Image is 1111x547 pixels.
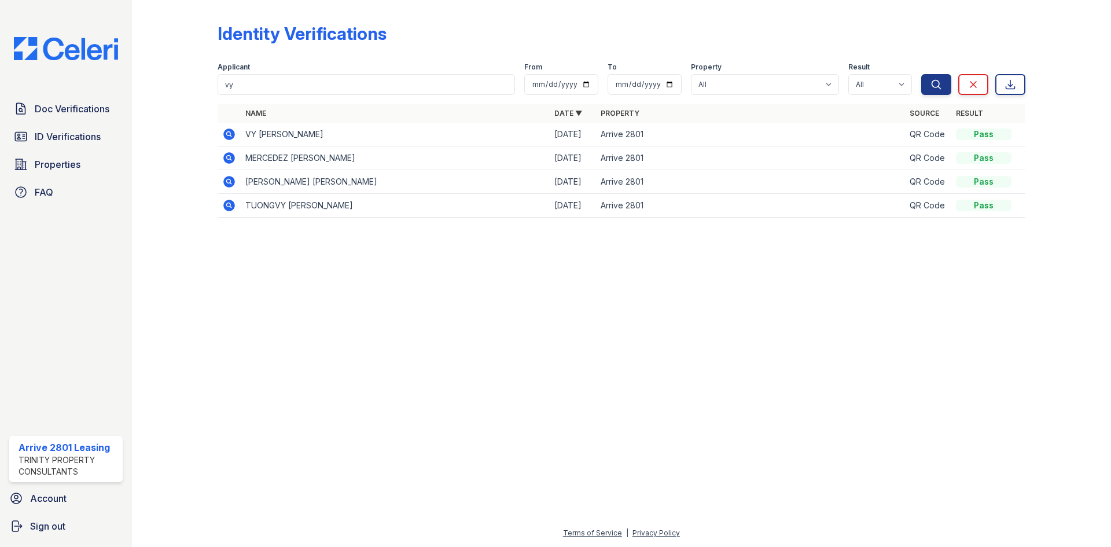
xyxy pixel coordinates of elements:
[905,123,951,146] td: QR Code
[550,146,596,170] td: [DATE]
[956,200,1011,211] div: Pass
[9,181,123,204] a: FAQ
[218,74,515,95] input: Search by name or phone number
[5,515,127,538] a: Sign out
[956,152,1011,164] div: Pass
[35,130,101,144] span: ID Verifications
[563,528,622,537] a: Terms of Service
[19,440,118,454] div: Arrive 2801 Leasing
[596,146,905,170] td: Arrive 2801
[9,97,123,120] a: Doc Verifications
[596,123,905,146] td: Arrive 2801
[596,170,905,194] td: Arrive 2801
[35,102,109,116] span: Doc Verifications
[550,194,596,218] td: [DATE]
[218,23,387,44] div: Identity Verifications
[905,170,951,194] td: QR Code
[5,487,127,510] a: Account
[691,63,722,72] label: Property
[910,109,939,118] a: Source
[596,194,905,218] td: Arrive 2801
[241,194,550,218] td: TUONGVY [PERSON_NAME]
[9,125,123,148] a: ID Verifications
[524,63,542,72] label: From
[608,63,617,72] label: To
[554,109,582,118] a: Date ▼
[632,528,680,537] a: Privacy Policy
[626,528,628,537] div: |
[905,146,951,170] td: QR Code
[30,519,65,533] span: Sign out
[241,123,550,146] td: VY [PERSON_NAME]
[19,454,118,478] div: Trinity Property Consultants
[241,146,550,170] td: MERCEDEZ [PERSON_NAME]
[905,194,951,218] td: QR Code
[245,109,266,118] a: Name
[218,63,250,72] label: Applicant
[601,109,639,118] a: Property
[956,109,983,118] a: Result
[550,123,596,146] td: [DATE]
[848,63,870,72] label: Result
[30,491,67,505] span: Account
[35,157,80,171] span: Properties
[35,185,53,199] span: FAQ
[956,176,1011,188] div: Pass
[956,129,1011,140] div: Pass
[550,170,596,194] td: [DATE]
[241,170,550,194] td: [PERSON_NAME] [PERSON_NAME]
[9,153,123,176] a: Properties
[5,37,127,60] img: CE_Logo_Blue-a8612792a0a2168367f1c8372b55b34899dd931a85d93a1a3d3e32e68fde9ad4.png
